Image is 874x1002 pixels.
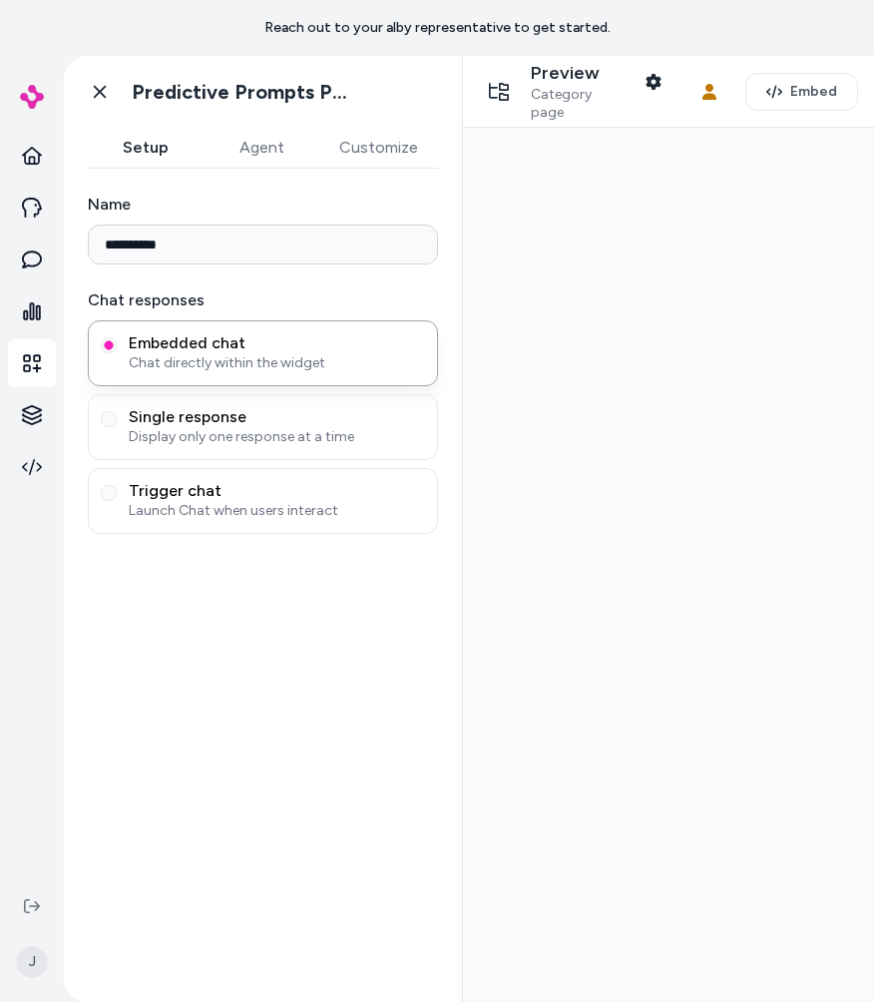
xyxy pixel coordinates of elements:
span: Display only one response at a time [129,427,425,447]
button: Agent [204,128,319,168]
label: Name [88,193,438,217]
p: Reach out to your alby representative to get started. [264,18,611,38]
button: Customize [319,128,438,168]
label: Chat responses [88,288,438,312]
button: Embedded chatChat directly within the widget [101,337,117,353]
h1: Predictive Prompts PLP [132,80,356,105]
span: Category page [531,86,623,121]
span: Embed [790,82,837,102]
span: Chat directly within the widget [129,353,425,373]
span: Single response [129,407,425,427]
button: Single responseDisplay only one response at a time [101,411,117,427]
button: Embed [745,73,858,111]
img: alby Logo [20,85,44,109]
span: J [16,946,48,978]
span: Launch Chat when users interact [129,501,425,521]
span: Embedded chat [129,333,425,353]
button: Trigger chatLaunch Chat when users interact [101,485,117,501]
button: Setup [88,128,204,168]
button: J [12,930,52,994]
p: Preview [531,62,623,85]
span: Trigger chat [129,481,425,501]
